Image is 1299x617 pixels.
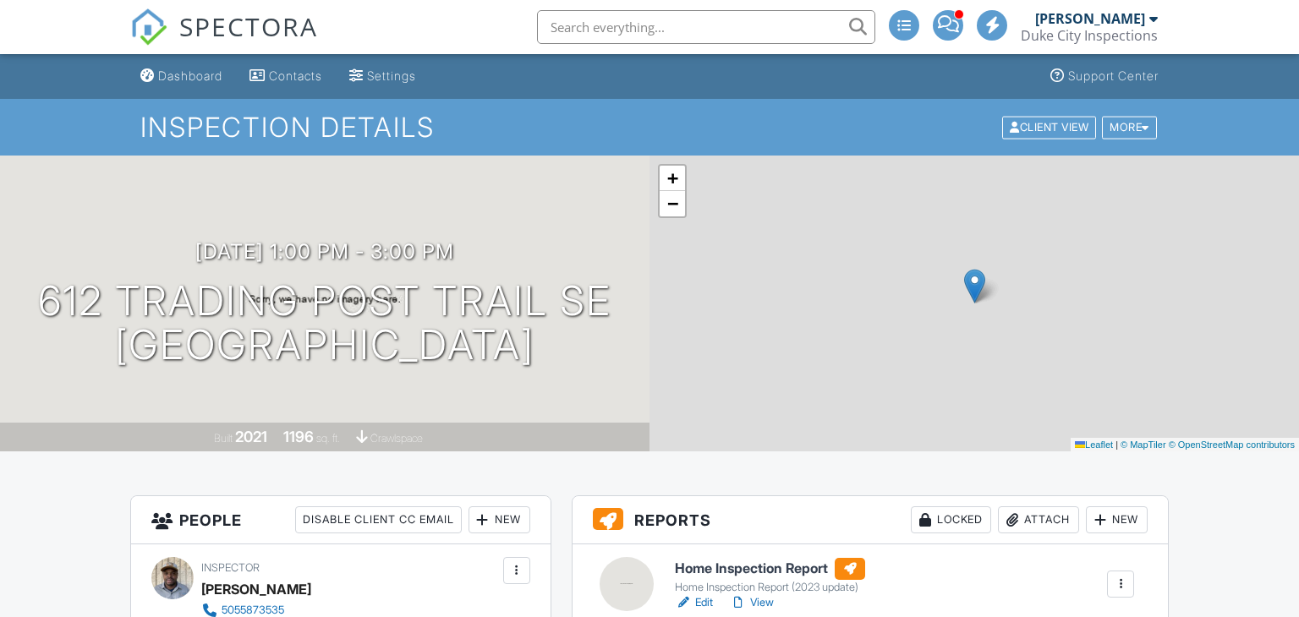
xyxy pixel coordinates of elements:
span: SPECTORA [179,8,318,44]
input: Search everything... [537,10,875,44]
h3: People [131,496,551,544]
h3: [DATE] 1:00 pm - 3:00 pm [195,240,454,263]
a: Client View [1000,120,1100,133]
div: Contacts [269,68,322,83]
img: Marker [964,269,985,303]
div: Support Center [1068,68,1159,83]
a: Leaflet [1075,440,1113,450]
span: sq. ft. [316,432,340,445]
div: Client View [1002,116,1096,139]
a: Home Inspection Report Home Inspection Report (2023 update) [675,558,865,595]
span: − [667,193,678,214]
a: View [730,594,774,611]
h6: Home Inspection Report [675,558,865,580]
span: | [1115,440,1118,450]
span: Inspector [201,561,260,574]
a: Zoom out [660,191,685,216]
div: More [1102,116,1157,139]
div: 5055873535 [222,603,284,617]
h1: Inspection Details [140,112,1158,142]
div: Disable Client CC Email [295,506,462,533]
a: Edit [675,594,713,611]
img: The Best Home Inspection Software - Spectora [130,8,167,46]
div: Settings [367,68,416,83]
span: + [667,167,678,188]
a: © OpenStreetMap contributors [1169,440,1295,450]
div: Duke City Inspections [1021,27,1158,44]
a: Dashboard [134,61,229,92]
div: Dashboard [158,68,222,83]
span: Built [214,432,233,445]
div: New [1086,506,1148,533]
a: Settings [343,61,423,92]
div: 1196 [283,428,314,445]
h3: Reports [573,496,1169,544]
div: [PERSON_NAME] [201,576,311,602]
a: SPECTORA [130,23,318,58]
div: New [469,506,530,533]
div: 2021 [235,428,267,445]
a: Contacts [243,61,329,92]
div: Locked [911,506,991,533]
div: Attach [998,506,1079,533]
div: [PERSON_NAME] [1035,10,1145,27]
span: crawlspace [370,432,423,445]
div: Home Inspection Report (2023 update) [675,581,865,594]
h1: 612 Trading Post Trail SE [GEOGRAPHIC_DATA] [38,279,611,369]
a: Zoom in [660,166,685,191]
a: Support Center [1044,61,1165,92]
a: © MapTiler [1121,440,1166,450]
